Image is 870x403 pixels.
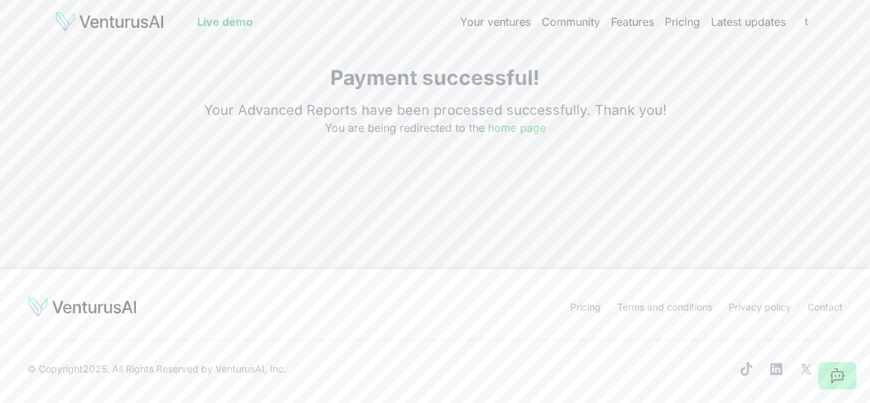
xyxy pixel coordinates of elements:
[27,296,137,318] img: logo
[215,363,283,374] a: VenturusAI, Inc
[197,14,253,30] a: Live demo
[54,11,164,33] img: logo
[795,11,817,33] span: t
[488,121,546,135] a: home page
[542,14,600,30] a: Community
[665,14,700,30] a: Pricing
[807,301,843,313] a: Contact
[204,65,667,90] h1: Payment successful!
[570,301,601,313] a: Pricing
[711,14,786,30] a: Latest updates
[325,121,546,135] span: You are being redirected to the
[617,301,712,313] a: Terms and conditions
[460,14,531,30] a: Your ventures
[204,101,667,120] p: Your Advanced Reports have been processed successfully. Thank you!
[27,362,286,376] span: © Copyright 2025 . All Rights Reserved by .
[729,301,791,313] a: Privacy policy
[611,14,654,30] a: Features
[797,12,816,31] button: t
